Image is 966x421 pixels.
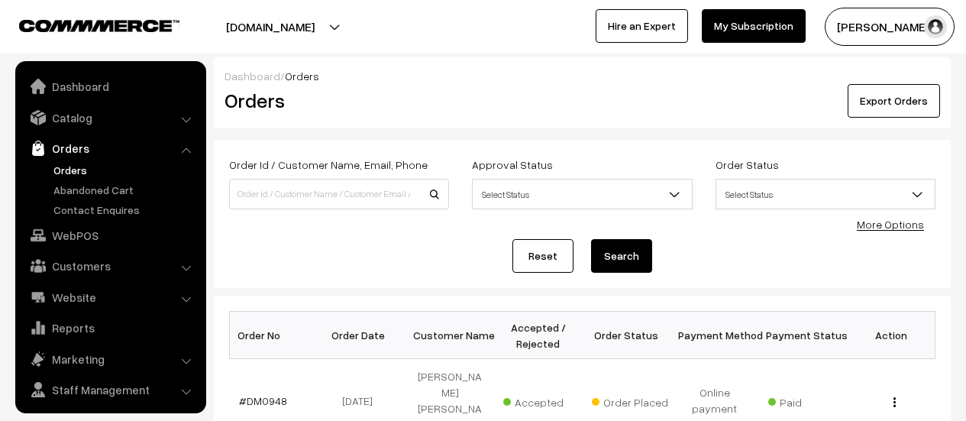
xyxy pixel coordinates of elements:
a: My Subscription [702,9,806,43]
div: / [225,68,940,84]
label: Order Status [716,157,779,173]
a: Dashboard [19,73,201,100]
a: Contact Enquires [50,202,201,218]
a: COMMMERCE [19,15,153,34]
span: Accepted [503,390,580,410]
a: Dashboard [225,70,280,83]
th: Payment Method [670,312,759,359]
a: WebPOS [19,222,201,249]
th: Order Status [583,312,671,359]
a: Hire an Expert [596,9,688,43]
a: Orders [19,134,201,162]
button: Search [591,239,652,273]
a: More Options [857,218,924,231]
a: Abandoned Cart [50,182,201,198]
th: Customer Name [406,312,495,359]
button: Export Orders [848,84,940,118]
img: COMMMERCE [19,20,179,31]
a: Orders [50,162,201,178]
th: Accepted / Rejected [494,312,583,359]
span: Paid [768,390,845,410]
label: Approval Status [472,157,553,173]
img: Menu [893,397,896,407]
span: Select Status [716,181,935,208]
a: Reset [512,239,573,273]
th: Payment Status [759,312,848,359]
a: #DM0948 [239,394,287,407]
h2: Orders [225,89,447,112]
label: Order Id / Customer Name, Email, Phone [229,157,428,173]
button: [DOMAIN_NAME] [173,8,368,46]
input: Order Id / Customer Name / Customer Email / Customer Phone [229,179,449,209]
span: Select Status [473,181,691,208]
th: Order No [230,312,318,359]
span: Select Status [472,179,692,209]
a: Marketing [19,345,201,373]
span: Orders [285,70,319,83]
a: Catalog [19,104,201,131]
span: Order Placed [592,390,668,410]
a: Customers [19,252,201,280]
img: user [924,15,947,38]
th: Action [847,312,935,359]
a: Staff Management [19,376,201,403]
a: Reports [19,314,201,342]
span: Select Status [716,179,935,209]
th: Order Date [318,312,406,359]
button: [PERSON_NAME] [825,8,955,46]
a: Website [19,283,201,311]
